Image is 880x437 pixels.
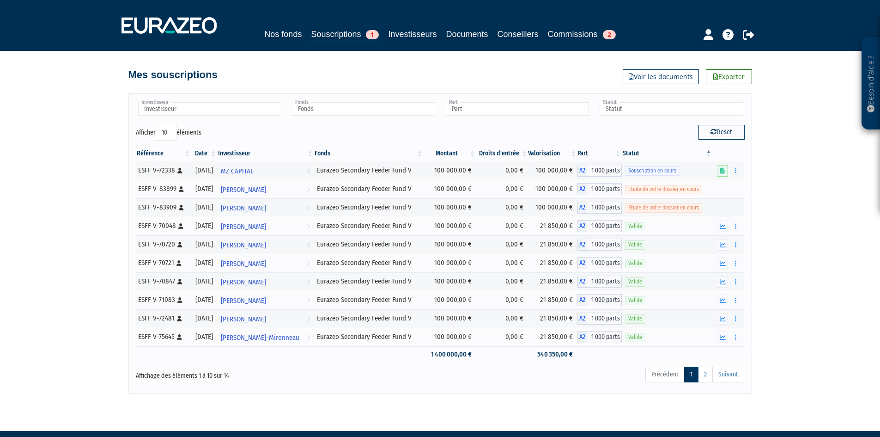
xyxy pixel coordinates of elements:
div: [DATE] [194,314,214,323]
a: Commissions2 [548,28,616,41]
span: 1 000 parts [587,294,622,306]
span: Valide [625,333,645,342]
span: Valide [625,314,645,323]
td: 21 850,00 € [528,272,577,291]
a: [PERSON_NAME] [217,180,314,198]
td: 100 000,00 € [528,161,577,180]
td: 100 000,00 € [424,254,476,272]
span: [PERSON_NAME] [221,237,266,254]
div: [DATE] [194,166,214,175]
th: Fonds: activer pour trier la colonne par ordre croissant [314,146,423,161]
i: Voir l'investisseur [307,218,310,235]
span: [PERSON_NAME] [221,200,266,217]
div: A2 - Eurazeo Secondary Feeder Fund V [577,257,622,269]
div: A2 - Eurazeo Secondary Feeder Fund V [577,220,622,232]
i: [Français] Personne physique [179,186,184,192]
h4: Mes souscriptions [128,69,218,80]
span: [PERSON_NAME] [221,218,266,235]
img: 1732889491-logotype_eurazeo_blanc_rvb.png [121,17,217,34]
div: Eurazeo Secondary Feeder Fund V [317,277,420,286]
td: 100 000,00 € [424,272,476,291]
div: Eurazeo Secondary Feeder Fund V [317,295,420,305]
i: [Français] Personne physique [177,279,182,284]
a: Voir les documents [623,69,699,84]
td: 21 850,00 € [528,217,577,235]
i: Voir l'investisseur [307,181,310,198]
a: [PERSON_NAME] [217,309,314,328]
span: A2 [577,202,587,214]
i: Voir l'investisseur [307,311,310,328]
td: 0,00 € [476,198,528,217]
span: [PERSON_NAME] [221,311,266,328]
span: A2 [577,313,587,325]
i: [Français] Personne physique [177,334,182,340]
span: MZ CAPITAL [221,163,254,180]
div: [DATE] [194,258,214,268]
span: [PERSON_NAME] [221,274,266,291]
td: 0,00 € [476,235,528,254]
a: [PERSON_NAME] [217,254,314,272]
th: Montant: activer pour trier la colonne par ordre croissant [424,146,476,161]
i: [Français] Personne physique [177,168,182,173]
div: A2 - Eurazeo Secondary Feeder Fund V [577,276,622,288]
div: A2 - Eurazeo Secondary Feeder Fund V [577,294,622,306]
div: ESFF V-72338 [138,166,188,175]
span: 1 000 parts [587,257,622,269]
span: Valide [625,259,645,268]
td: 100 000,00 € [424,217,476,235]
span: 1 000 parts [587,165,622,177]
div: ESFF V-83909 [138,203,188,212]
span: [PERSON_NAME] [221,255,266,272]
div: [DATE] [194,221,214,231]
td: 100 000,00 € [424,328,476,346]
span: A2 [577,331,587,343]
i: Voir l'investisseur [307,163,310,180]
div: [DATE] [194,184,214,194]
th: Droits d'entrée: activer pour trier la colonne par ordre croissant [476,146,528,161]
div: ESFF V-72481 [138,314,188,323]
div: A2 - Eurazeo Secondary Feeder Fund V [577,313,622,325]
a: Souscriptions1 [311,28,379,42]
span: Valide [625,240,645,249]
a: Investisseurs [388,28,437,41]
td: 0,00 € [476,254,528,272]
div: ESFF V-83899 [138,184,188,194]
div: Affichage des éléments 1 à 10 sur 14 [136,366,382,381]
a: MZ CAPITAL [217,161,314,180]
span: Valide [625,222,645,231]
i: Voir l'investisseur [307,274,310,291]
div: ESFF V-75645 [138,332,188,342]
th: Investisseur: activer pour trier la colonne par ordre croissant [217,146,314,161]
span: A2 [577,257,587,269]
i: [Français] Personne physique [177,242,182,247]
div: [DATE] [194,332,214,342]
td: 100 000,00 € [424,180,476,198]
span: 1 000 parts [587,276,622,288]
td: 540 350,00 € [528,346,577,363]
span: Etude de votre dossier en cours [625,185,702,194]
a: 1 [684,367,698,382]
span: A2 [577,183,587,195]
td: 21 850,00 € [528,291,577,309]
td: 21 850,00 € [528,309,577,328]
i: [Français] Personne physique [178,223,183,229]
div: A2 - Eurazeo Secondary Feeder Fund V [577,239,622,251]
div: ESFF V-71083 [138,295,188,305]
td: 0,00 € [476,291,528,309]
i: Voir l'investisseur [307,237,310,254]
i: Voir l'investisseur [307,292,310,309]
span: Valide [625,277,645,286]
button: Reset [698,125,745,140]
div: ESFF V-70847 [138,277,188,286]
span: 1 000 parts [587,313,622,325]
td: 100 000,00 € [528,180,577,198]
div: ESFF V-70720 [138,240,188,249]
a: Documents [446,28,488,41]
div: ESFF V-70048 [138,221,188,231]
td: 21 850,00 € [528,254,577,272]
td: 100 000,00 € [424,161,476,180]
td: 100 000,00 € [424,291,476,309]
div: ESFF V-70721 [138,258,188,268]
th: Date: activer pour trier la colonne par ordre croissant [191,146,217,161]
div: Eurazeo Secondary Feeder Fund V [317,203,420,212]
